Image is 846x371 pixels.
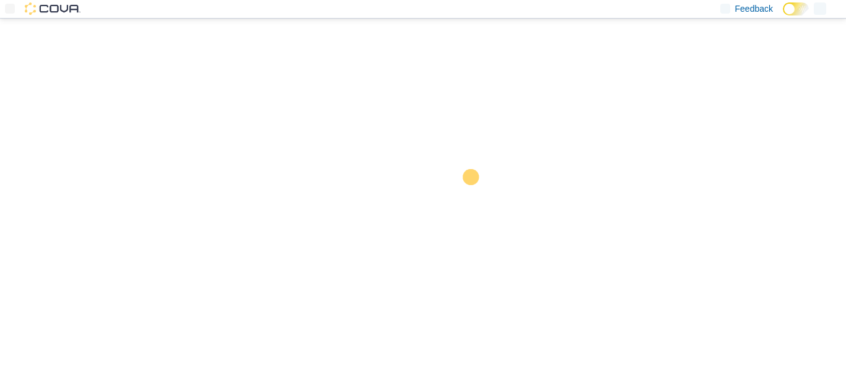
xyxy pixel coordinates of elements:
[735,2,773,15] span: Feedback
[423,160,516,253] img: cova-loader
[783,2,809,15] input: Dark Mode
[25,2,81,15] img: Cova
